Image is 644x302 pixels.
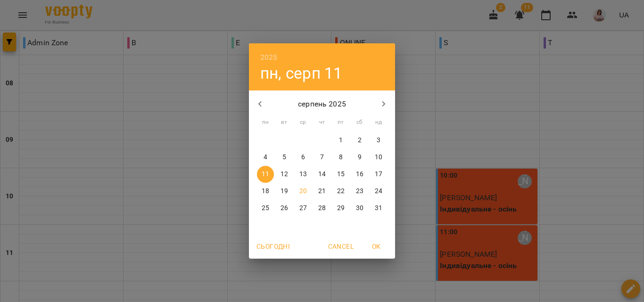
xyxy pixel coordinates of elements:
button: 16 [351,166,368,183]
p: 21 [318,187,326,196]
p: 8 [339,153,343,162]
span: ср [295,118,312,127]
button: 20 [295,183,312,200]
button: 9 [351,149,368,166]
button: Сьогодні [253,238,294,255]
span: чт [314,118,330,127]
p: 27 [299,204,307,213]
p: 13 [299,170,307,179]
button: 10 [370,149,387,166]
button: 14 [314,166,330,183]
button: 5 [276,149,293,166]
button: 8 [332,149,349,166]
p: 16 [356,170,363,179]
button: 26 [276,200,293,217]
p: 7 [320,153,324,162]
button: 19 [276,183,293,200]
p: 24 [375,187,382,196]
button: 1 [332,132,349,149]
button: 2025 [260,51,278,64]
p: 14 [318,170,326,179]
button: 31 [370,200,387,217]
p: 30 [356,204,363,213]
p: 6 [301,153,305,162]
p: серпень 2025 [272,98,373,110]
p: 11 [262,170,269,179]
button: 7 [314,149,330,166]
p: 31 [375,204,382,213]
p: 12 [281,170,288,179]
button: 17 [370,166,387,183]
button: 13 [295,166,312,183]
button: 4 [257,149,274,166]
p: 26 [281,204,288,213]
button: 24 [370,183,387,200]
span: Cancel [328,241,354,252]
p: 4 [264,153,267,162]
p: 15 [337,170,345,179]
button: OK [361,238,391,255]
p: 2 [358,136,362,145]
p: 10 [375,153,382,162]
button: 15 [332,166,349,183]
button: 18 [257,183,274,200]
button: 27 [295,200,312,217]
button: 6 [295,149,312,166]
span: сб [351,118,368,127]
p: 1 [339,136,343,145]
p: 22 [337,187,345,196]
button: Cancel [324,238,357,255]
button: 25 [257,200,274,217]
p: 18 [262,187,269,196]
p: 5 [282,153,286,162]
button: 3 [370,132,387,149]
button: 2 [351,132,368,149]
p: 19 [281,187,288,196]
span: вт [276,118,293,127]
p: 17 [375,170,382,179]
span: пн [257,118,274,127]
p: 25 [262,204,269,213]
button: 23 [351,183,368,200]
p: 20 [299,187,307,196]
button: 22 [332,183,349,200]
p: 9 [358,153,362,162]
button: 29 [332,200,349,217]
p: 23 [356,187,363,196]
span: OK [365,241,388,252]
button: 12 [276,166,293,183]
button: 28 [314,200,330,217]
button: 30 [351,200,368,217]
button: 11 [257,166,274,183]
span: пт [332,118,349,127]
p: 3 [377,136,380,145]
span: Сьогодні [256,241,290,252]
p: 28 [318,204,326,213]
span: нд [370,118,387,127]
button: 21 [314,183,330,200]
p: 29 [337,204,345,213]
button: пн, серп 11 [260,64,343,83]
